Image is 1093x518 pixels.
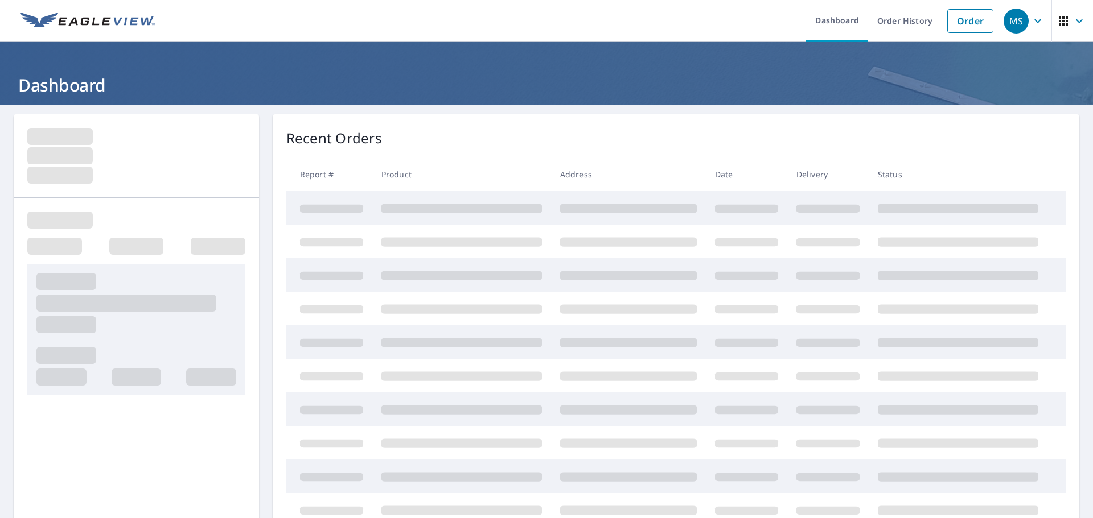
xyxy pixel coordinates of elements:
[706,158,787,191] th: Date
[947,9,993,33] a: Order
[787,158,869,191] th: Delivery
[286,128,382,148] p: Recent Orders
[372,158,551,191] th: Product
[286,158,372,191] th: Report #
[1004,9,1029,34] div: MS
[551,158,706,191] th: Address
[869,158,1047,191] th: Status
[20,13,155,30] img: EV Logo
[14,73,1079,97] h1: Dashboard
